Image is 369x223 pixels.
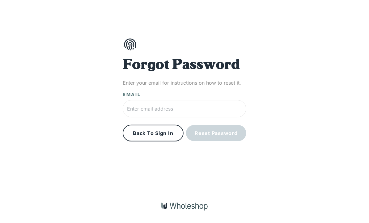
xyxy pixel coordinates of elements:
h1: Forgot Password [123,57,246,74]
p: Enter your email for instructions on how to reset it. [123,79,246,86]
label: Email [123,91,141,98]
img: Wholeshop logo [161,203,208,211]
button: Back To Sign In [123,125,184,141]
input: Enter email address [123,100,246,117]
